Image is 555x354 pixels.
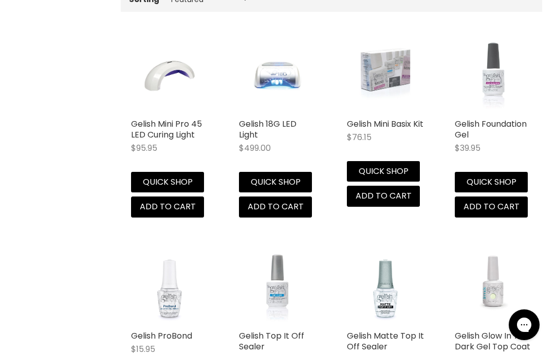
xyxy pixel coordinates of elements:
[131,196,204,217] button: Add to cart
[347,161,420,182] button: Quick shop
[144,36,195,113] img: Gelish Mini Pro 45 LED Curing Light
[252,248,303,325] img: Gelish Top It Off Sealer
[131,142,157,154] span: $95.95
[455,36,532,113] a: Gelish Foundation Gel
[347,36,424,113] a: Gelish Basix Kit
[239,172,312,192] button: Quick shop
[369,248,402,325] img: Gelish Matte Top It Off Sealer
[131,36,208,113] a: Gelish Mini Pro 45 LED Curing Light Gelish Mini Pro 45 LED Curing Light
[140,201,196,212] span: Add to cart
[455,330,530,352] a: Gelish Glow In The Dark Gel Top Coat
[239,142,271,154] span: $499.00
[252,36,303,113] img: Gelish 18G LED Light
[455,118,527,141] a: Gelish Foundation Gel
[464,201,520,212] span: Add to cart
[248,201,304,212] span: Add to cart
[239,248,316,325] a: Gelish Top It Off Sealer
[347,248,424,325] a: Gelish Matte Top It Off Sealer
[347,118,423,130] a: Gelish Mini Basix Kit
[455,196,528,217] button: Add to cart
[131,330,192,342] a: Gelish ProBond
[347,186,420,206] button: Add to cart
[239,196,312,217] button: Add to cart
[455,142,480,154] span: $39.95
[360,36,411,113] img: Gelish Basix Kit
[131,172,204,192] button: Quick shop
[347,131,372,143] span: $76.15
[455,172,528,192] button: Quick shop
[356,190,412,202] span: Add to cart
[239,36,316,113] a: Gelish 18G LED Light Gelish 18G LED Light
[239,330,304,352] a: Gelish Top It Off Sealer
[455,248,532,325] a: Gelish Glow In The Dark Gel Top Coat
[468,248,519,325] img: Gelish Glow In The Dark Gel Top Coat
[153,248,187,325] img: Gelish ProBond
[131,248,208,325] a: Gelish ProBond
[131,118,202,141] a: Gelish Mini Pro 45 LED Curing Light
[504,306,545,344] iframe: Gorgias live chat messenger
[468,36,519,113] img: Gelish Foundation Gel
[239,118,297,141] a: Gelish 18G LED Light
[347,330,424,352] a: Gelish Matte Top It Off Sealer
